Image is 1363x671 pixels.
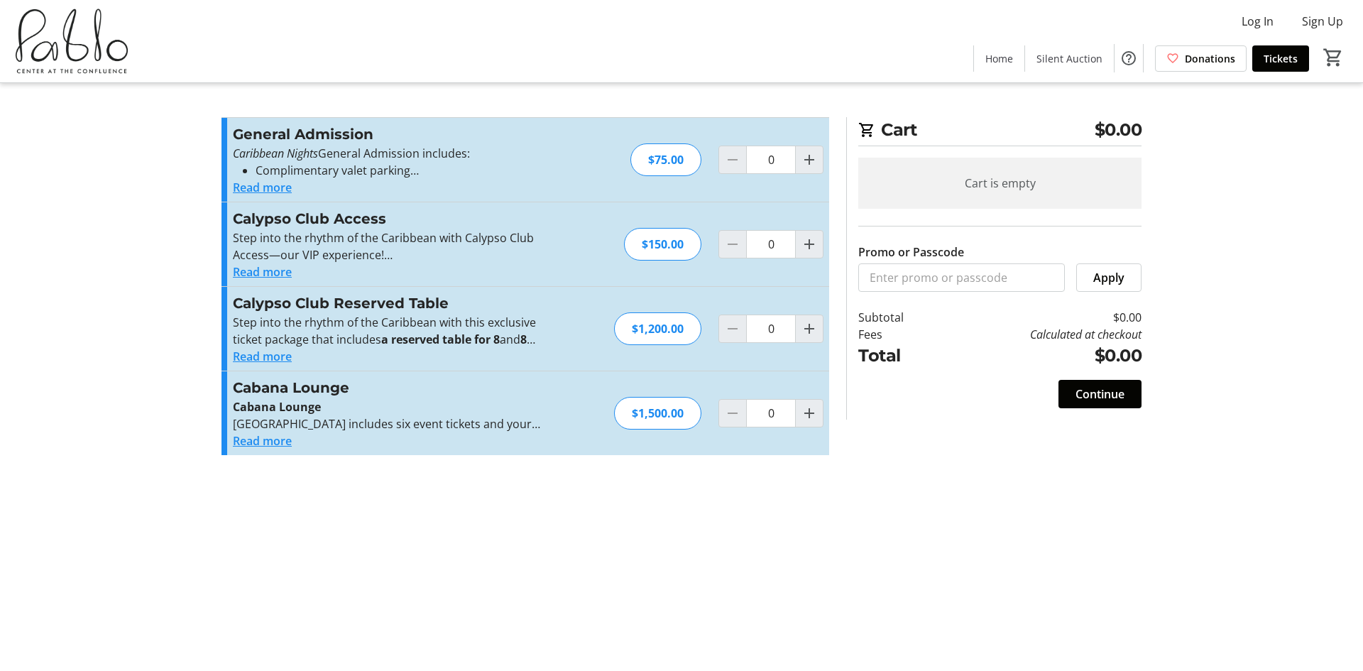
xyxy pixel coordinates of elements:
[1075,386,1124,403] span: Continue
[9,6,135,77] img: Pablo Center's Logo
[233,145,543,162] p: General Admission includes:
[1185,51,1235,66] span: Donations
[233,432,292,449] button: Read more
[256,162,543,179] li: Complimentary valet parking
[858,117,1142,146] h2: Cart
[858,263,1065,292] input: Enter promo or passcode
[1264,51,1298,66] span: Tickets
[233,293,543,314] h3: Calypso Club Reserved Table
[796,146,823,173] button: Increment by one
[614,312,701,345] div: $1,200.00
[1242,13,1274,30] span: Log In
[233,399,321,415] strong: Cabana Lounge
[858,343,941,369] td: Total
[1230,10,1285,33] button: Log In
[1036,51,1102,66] span: Silent Auction
[796,231,823,258] button: Increment by one
[746,315,796,343] input: Calypso Club Reserved Table Quantity
[1115,44,1143,72] button: Help
[746,230,796,258] input: Calypso Club Access Quantity
[233,377,543,398] h3: Cabana Lounge
[614,397,701,430] div: $1,500.00
[1155,45,1247,72] a: Donations
[985,51,1013,66] span: Home
[746,399,796,427] input: Cabana Lounge Quantity
[941,309,1142,326] td: $0.00
[233,124,543,145] h3: General Admission
[796,400,823,427] button: Increment by one
[233,415,543,432] p: [GEOGRAPHIC_DATA] includes six event tickets and your own private cabana-style seating area.
[1252,45,1309,72] a: Tickets
[233,146,318,161] em: Caribbean Nights
[233,229,543,263] p: Step into the rhythm of the Caribbean with Calypso Club Access—our VIP experience!
[1058,380,1142,408] button: Continue
[1095,117,1142,143] span: $0.00
[233,314,543,348] p: Step into the rhythm of the Caribbean with this exclusive ticket package that includes and —our u...
[796,315,823,342] button: Increment by one
[1025,45,1114,72] a: Silent Auction
[858,158,1142,209] div: Cart is empty
[624,228,701,261] div: $150.00
[1076,263,1142,292] button: Apply
[941,326,1142,343] td: Calculated at checkout
[630,143,701,176] div: $75.00
[858,326,941,343] td: Fees
[746,146,796,174] input: General Admission Quantity
[974,45,1024,72] a: Home
[233,179,292,196] button: Read more
[858,309,941,326] td: Subtotal
[1291,10,1354,33] button: Sign Up
[233,348,292,365] button: Read more
[1320,45,1346,70] button: Cart
[233,263,292,280] button: Read more
[233,208,543,229] h3: Calypso Club Access
[858,244,964,261] label: Promo or Passcode
[381,332,500,347] strong: a reserved table for 8
[1093,269,1124,286] span: Apply
[1302,13,1343,30] span: Sign Up
[941,343,1142,369] td: $0.00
